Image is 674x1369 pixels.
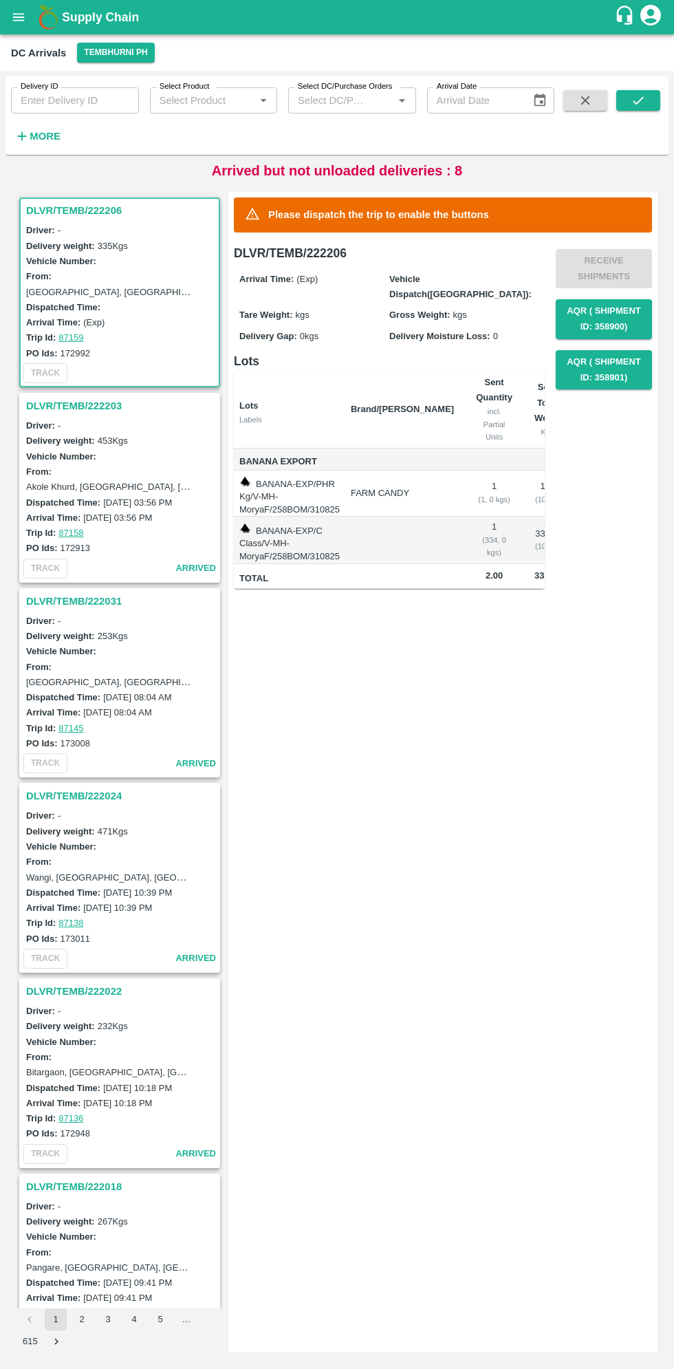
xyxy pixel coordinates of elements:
span: kgs [296,310,309,320]
nav: pagination navigation [17,1308,223,1352]
a: 87145 [58,723,83,733]
b: Supply Chain [62,10,139,24]
label: Trip Id: [26,528,56,538]
b: Sent Total Weight [534,382,564,423]
span: 2.00 [476,568,512,584]
label: PO Ids: [26,1128,58,1139]
label: Trip Id: [26,918,56,928]
button: AQR ( Shipment Id: 358901) [556,350,652,390]
label: Vehicle Number: [26,1231,96,1242]
label: Vehicle Number: [26,451,96,462]
button: Open [393,91,411,109]
label: PO Ids: [26,543,58,553]
label: Trip Id: [26,332,56,343]
label: Vehicle Dispatch([GEOGRAPHIC_DATA]): [389,274,532,299]
label: Trip Id: [26,1113,56,1123]
label: Driver: [26,616,55,626]
button: Go to page 4 [123,1308,145,1330]
label: Arrival Time: [26,317,80,327]
label: 232 Kgs [98,1021,128,1031]
b: Brand/[PERSON_NAME] [351,404,454,414]
td: 1 [465,517,523,564]
h6: DLVR/TEMB/222206 [234,244,545,263]
span: arrived [175,1146,216,1162]
button: Choose date [527,87,553,114]
h6: Lots [234,352,545,371]
a: Supply Chain [62,8,614,27]
span: 335.00 Kg [534,570,575,581]
span: Total [239,571,340,587]
label: Bitargaon, [GEOGRAPHIC_DATA], [GEOGRAPHIC_DATA], [GEOGRAPHIC_DATA], [GEOGRAPHIC_DATA] [26,1066,457,1077]
label: Arrival Date [437,81,477,92]
label: Delivery weight: [26,1216,95,1227]
strong: More [30,131,61,142]
label: Vehicle Number: [26,256,96,266]
label: Vehicle Number: [26,1037,96,1047]
label: [GEOGRAPHIC_DATA], [GEOGRAPHIC_DATA], [GEOGRAPHIC_DATA], [GEOGRAPHIC_DATA] [26,286,413,297]
label: Dispatched Time: [26,302,100,312]
label: Delivery Moisture Loss: [389,331,490,341]
h3: DLVR/TEMB/222206 [26,202,217,219]
span: (Exp) [296,274,318,284]
label: Akole Khurd, [GEOGRAPHIC_DATA], [GEOGRAPHIC_DATA], [GEOGRAPHIC_DATA], [GEOGRAPHIC_DATA] [26,481,467,492]
label: 335 Kgs [98,241,128,251]
label: From: [26,1247,52,1258]
td: FARM CANDY [340,471,465,517]
label: Delivery weight: [26,826,95,837]
label: [DATE] 10:18 PM [83,1098,152,1108]
button: AQR ( Shipment Id: 358900) [556,299,652,339]
span: 0 kgs [300,331,318,341]
input: Enter Delivery ID [11,87,139,114]
td: 1 kg [523,471,572,517]
label: Dispatched Time: [26,1278,100,1288]
label: [DATE] 03:56 PM [103,497,172,508]
label: Driver: [26,810,55,821]
label: Dispatched Time: [26,497,100,508]
label: 172992 [61,348,90,358]
span: arrived [175,951,216,967]
label: Arrival Time: [26,903,80,913]
button: Go to next page [46,1330,68,1352]
label: Delivery Gap: [239,331,297,341]
span: - [58,616,61,626]
input: Select Product [154,91,251,109]
label: Driver: [26,1006,55,1016]
div: Kgs [534,426,561,438]
span: - [58,420,61,431]
label: Delivery weight: [26,241,95,251]
span: - [58,225,61,235]
label: Arrival Time: [26,1098,80,1108]
label: PO Ids: [26,934,58,944]
label: 471 Kgs [98,826,128,837]
div: ( 100 %) [534,540,561,552]
span: 0 [493,331,498,341]
label: 172948 [61,1128,90,1139]
h3: DLVR/TEMB/222203 [26,397,217,415]
p: Arrived but not unloaded deliveries : 8 [212,160,463,181]
label: Arrival Time: [239,274,294,284]
label: Pangare, [GEOGRAPHIC_DATA], [GEOGRAPHIC_DATA], [GEOGRAPHIC_DATA], [GEOGRAPHIC_DATA] [26,1262,452,1273]
img: weight [239,523,250,534]
input: Select DC/Purchase Orders [292,91,371,109]
label: From: [26,856,52,867]
label: Driver: [26,1201,55,1211]
td: BANANA-EXP/C Class/V-MH-MoryaF/258BOM/310825 [234,517,340,564]
label: 453 Kgs [98,435,128,446]
td: BANANA-EXP/PHR Kg/V-MH-MoryaF/258BOM/310825 [234,471,340,517]
label: Arrival Time: [26,1293,80,1303]
label: Gross Weight: [389,310,450,320]
label: Vehicle Number: [26,841,96,852]
td: 334 kg [523,517,572,564]
button: Go to page 615 [19,1330,42,1352]
label: Dispatched Time: [26,692,100,702]
label: 173008 [61,738,90,748]
label: [DATE] 09:41 PM [103,1278,172,1288]
label: [DATE] 03:56 PM [83,513,152,523]
div: incl. Partial Units [476,405,512,443]
img: weight [239,476,250,487]
label: Wangi, [GEOGRAPHIC_DATA], [GEOGRAPHIC_DATA], [GEOGRAPHIC_DATA], [GEOGRAPHIC_DATA] [26,872,444,883]
div: account of current user [638,3,663,32]
span: Banana Export [239,454,340,470]
h3: DLVR/TEMB/222022 [26,982,217,1000]
label: PO Ids: [26,348,58,358]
